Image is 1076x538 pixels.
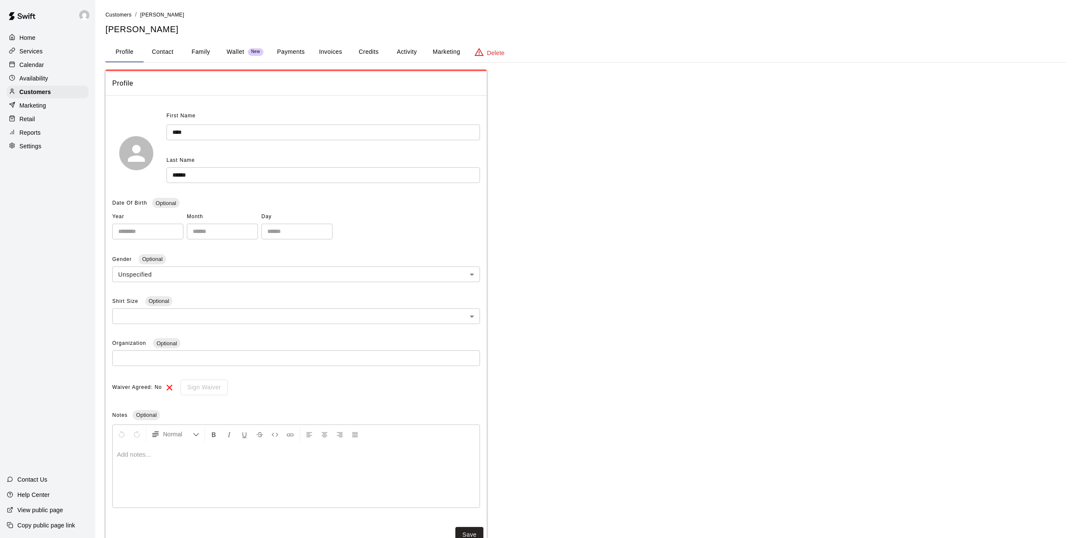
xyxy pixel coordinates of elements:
[163,430,193,438] span: Normal
[19,128,41,137] p: Reports
[268,427,282,442] button: Insert Code
[112,412,128,418] span: Notes
[17,521,75,530] p: Copy public page link
[7,86,89,98] a: Customers
[17,506,63,514] p: View public page
[105,42,1066,62] div: basic tabs example
[227,47,244,56] p: Wallet
[7,45,89,58] a: Services
[19,47,43,55] p: Services
[78,7,95,24] div: Joe Florio
[112,381,162,394] span: Waiver Agreed: No
[112,210,183,224] span: Year
[252,427,267,442] button: Format Strikethrough
[283,427,297,442] button: Insert Link
[19,61,44,69] p: Calendar
[182,42,220,62] button: Family
[19,142,42,150] p: Settings
[207,427,221,442] button: Format Bold
[166,157,195,163] span: Last Name
[130,427,144,442] button: Redo
[348,427,362,442] button: Justify Align
[7,126,89,139] a: Reports
[388,42,426,62] button: Activity
[270,42,311,62] button: Payments
[7,58,89,71] a: Calendar
[148,427,203,442] button: Formatting Options
[79,10,89,20] img: Joe Florio
[487,49,505,57] p: Delete
[153,340,180,347] span: Optional
[222,427,236,442] button: Format Italics
[139,256,166,262] span: Optional
[187,210,258,224] span: Month
[175,380,227,395] div: To sign waivers in admin, this feature must be enabled in general settings
[105,10,1066,19] nav: breadcrumb
[237,427,252,442] button: Format Underline
[7,140,89,153] a: Settings
[112,340,148,346] span: Organization
[135,10,137,19] li: /
[333,427,347,442] button: Right Align
[7,31,89,44] a: Home
[17,475,47,484] p: Contact Us
[302,427,316,442] button: Left Align
[166,109,196,123] span: First Name
[7,72,89,85] a: Availability
[145,298,172,304] span: Optional
[17,491,50,499] p: Help Center
[140,12,184,18] span: [PERSON_NAME]
[152,200,179,206] span: Optional
[105,42,144,62] button: Profile
[114,427,129,442] button: Undo
[112,298,140,304] span: Shirt Size
[7,113,89,125] a: Retail
[144,42,182,62] button: Contact
[7,99,89,112] a: Marketing
[112,200,147,206] span: Date Of Birth
[248,49,263,55] span: New
[19,88,51,96] p: Customers
[19,33,36,42] p: Home
[19,101,46,110] p: Marketing
[105,12,132,18] span: Customers
[112,266,480,282] div: Unspecified
[112,78,480,89] span: Profile
[105,11,132,18] a: Customers
[19,74,48,83] p: Availability
[19,115,35,123] p: Retail
[112,256,133,262] span: Gender
[261,210,333,224] span: Day
[133,412,160,418] span: Optional
[349,42,388,62] button: Credits
[426,42,467,62] button: Marketing
[317,427,332,442] button: Center Align
[105,24,1066,35] h5: [PERSON_NAME]
[311,42,349,62] button: Invoices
